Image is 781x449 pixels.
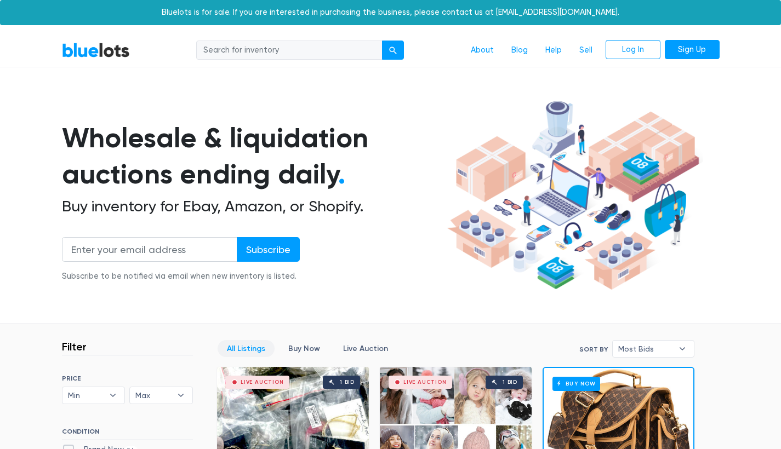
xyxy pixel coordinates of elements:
[552,377,600,390] h6: Buy Now
[403,379,447,385] div: Live Auction
[62,375,193,382] h6: PRICE
[62,340,87,353] h3: Filter
[62,120,443,193] h1: Wholesale & liquidation auctions ending daily
[62,237,237,262] input: Enter your email address
[334,340,397,357] a: Live Auction
[62,42,130,58] a: BlueLots
[218,340,275,357] a: All Listings
[579,344,608,354] label: Sort By
[618,341,673,357] span: Most Bids
[537,40,571,61] a: Help
[671,341,694,357] b: ▾
[62,428,193,440] h6: CONDITION
[169,387,192,404] b: ▾
[68,387,104,404] span: Min
[237,237,300,262] input: Subscribe
[503,379,517,385] div: 1 bid
[338,158,345,191] span: .
[279,340,329,357] a: Buy Now
[606,40,660,60] a: Log In
[241,379,284,385] div: Live Auction
[101,387,124,404] b: ▾
[443,96,703,295] img: hero-ee84e7d0318cb26816c560f6b4441b76977f77a177738b4e94f68c95b2b83dbb.png
[665,40,720,60] a: Sign Up
[503,40,537,61] a: Blog
[62,197,443,216] h2: Buy inventory for Ebay, Amazon, or Shopify.
[62,270,300,283] div: Subscribe to be notified via email when new inventory is listed.
[571,40,601,61] a: Sell
[135,387,172,404] span: Max
[196,41,383,60] input: Search for inventory
[462,40,503,61] a: About
[340,379,355,385] div: 1 bid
